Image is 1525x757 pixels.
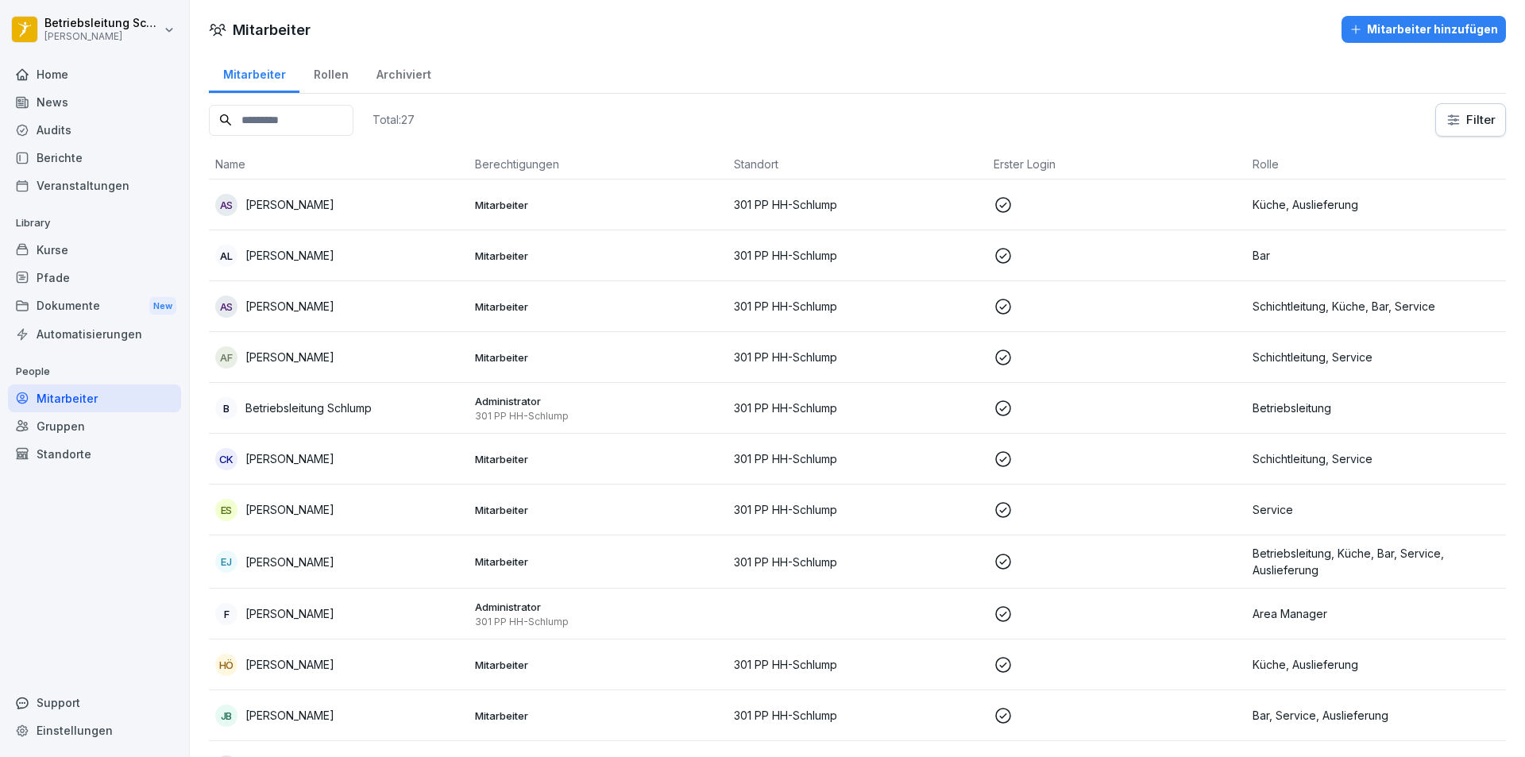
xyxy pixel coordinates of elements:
p: 301 PP HH-Schlump [734,554,981,570]
p: 301 PP HH-Schlump [475,410,722,423]
a: Standorte [8,440,181,468]
a: Home [8,60,181,88]
div: AS [215,194,237,216]
p: Total: 27 [373,112,415,127]
a: Audits [8,116,181,144]
p: Mitarbeiter [475,452,722,466]
p: 301 PP HH-Schlump [734,247,981,264]
p: 301 PP HH-Schlump [734,196,981,213]
p: 301 PP HH-Schlump [734,400,981,416]
p: Mitarbeiter [475,350,722,365]
p: Bar, Service, Auslieferung [1253,707,1500,724]
a: Automatisierungen [8,320,181,348]
button: Mitarbeiter hinzufügen [1342,16,1506,43]
p: Mitarbeiter [475,198,722,212]
p: Küche, Auslieferung [1253,656,1500,673]
th: Berechtigungen [469,149,728,180]
p: Library [8,210,181,236]
p: [PERSON_NAME] [245,450,334,467]
p: Küche, Auslieferung [1253,196,1500,213]
p: Administrator [475,394,722,408]
th: Rolle [1246,149,1506,180]
p: [PERSON_NAME] [245,707,334,724]
div: AF [215,346,237,369]
div: ES [215,499,237,521]
p: Mitarbeiter [475,554,722,569]
p: People [8,359,181,384]
div: Dokumente [8,292,181,321]
p: Betriebsleitung [1253,400,1500,416]
p: Mitarbeiter [475,299,722,314]
p: Betriebsleitung, Küche, Bar, Service, Auslieferung [1253,545,1500,578]
div: Filter [1446,112,1496,128]
p: [PERSON_NAME] [245,605,334,622]
div: New [149,297,176,315]
p: Betriebsleitung Schlump [44,17,160,30]
p: Schichtleitung, Service [1253,450,1500,467]
p: 301 PP HH-Schlump [734,707,981,724]
p: [PERSON_NAME] [245,656,334,673]
div: F [215,603,237,625]
th: Erster Login [987,149,1247,180]
p: Mitarbeiter [475,658,722,672]
th: Name [209,149,469,180]
p: Schichtleitung, Service [1253,349,1500,365]
div: Support [8,689,181,716]
p: [PERSON_NAME] [245,298,334,315]
p: Area Manager [1253,605,1500,622]
a: Gruppen [8,412,181,440]
p: Service [1253,501,1500,518]
a: Berichte [8,144,181,172]
a: Pfade [8,264,181,292]
a: Einstellungen [8,716,181,744]
div: EJ [215,550,237,573]
div: AS [215,295,237,318]
p: 301 PP HH-Schlump [734,501,981,518]
p: 301 PP HH-Schlump [475,616,722,628]
p: Mitarbeiter [475,709,722,723]
div: Mitarbeiter hinzufügen [1349,21,1498,38]
p: Schichtleitung, Küche, Bar, Service [1253,298,1500,315]
p: Mitarbeiter [475,503,722,517]
a: Rollen [299,52,362,93]
p: 301 PP HH-Schlump [734,349,981,365]
a: Mitarbeiter [209,52,299,93]
a: Veranstaltungen [8,172,181,199]
p: [PERSON_NAME] [245,196,334,213]
a: News [8,88,181,116]
a: DokumenteNew [8,292,181,321]
p: 301 PP HH-Schlump [734,656,981,673]
div: CK [215,448,237,470]
button: Filter [1436,104,1505,136]
div: HÖ [215,654,237,676]
p: [PERSON_NAME] [245,501,334,518]
a: Kurse [8,236,181,264]
h1: Mitarbeiter [233,19,311,41]
th: Standort [728,149,987,180]
div: AL [215,245,237,267]
div: B [215,397,237,419]
p: Bar [1253,247,1500,264]
p: [PERSON_NAME] [44,31,160,42]
p: 301 PP HH-Schlump [734,450,981,467]
a: Archiviert [362,52,445,93]
div: JB [215,705,237,727]
p: Mitarbeiter [475,249,722,263]
p: [PERSON_NAME] [245,554,334,570]
p: 301 PP HH-Schlump [734,298,981,315]
a: Mitarbeiter [8,384,181,412]
p: [PERSON_NAME] [245,349,334,365]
